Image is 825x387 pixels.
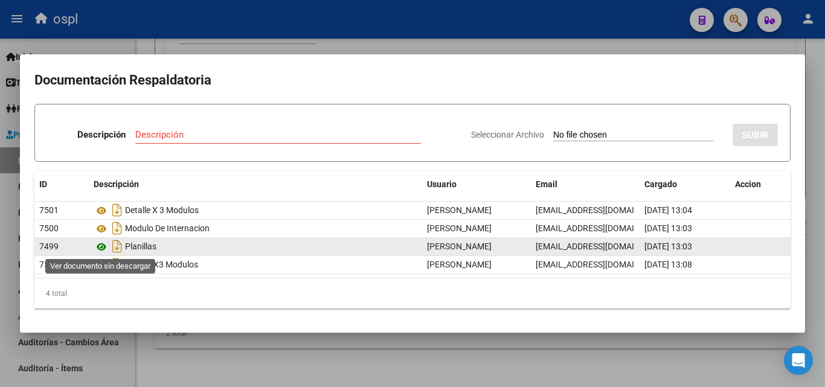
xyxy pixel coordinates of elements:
span: [EMAIL_ADDRESS][DOMAIN_NAME] [536,260,670,269]
span: 7502 [39,260,59,269]
datatable-header-cell: Accion [730,171,791,197]
span: Usuario [427,179,457,189]
span: Email [536,179,557,189]
span: 7500 [39,223,59,233]
div: Modulo De Internacion [94,219,417,238]
span: [EMAIL_ADDRESS][DOMAIN_NAME] [536,223,670,233]
div: Detalle X 3 Modulos [94,200,417,220]
span: Accion [735,179,761,189]
span: 7499 [39,241,59,251]
span: [DATE] 13:04 [644,205,692,215]
div: Open Intercom Messenger [784,346,813,375]
span: [EMAIL_ADDRESS][DOMAIN_NAME] [536,241,670,251]
i: Descargar documento [109,219,125,238]
h2: Documentación Respaldatoria [34,69,791,92]
div: 4 total [34,278,791,309]
i: Descargar documento [109,200,125,220]
span: [DATE] 13:03 [644,241,692,251]
span: SUBIR [742,130,768,141]
datatable-header-cell: Descripción [89,171,422,197]
i: Descargar documento [109,255,125,274]
span: 7501 [39,205,59,215]
span: [PERSON_NAME] [427,260,492,269]
span: Descripción [94,179,139,189]
span: [EMAIL_ADDRESS][DOMAIN_NAME] [536,205,670,215]
div: Planillas [94,237,417,256]
i: Descargar documento [109,237,125,256]
datatable-header-cell: Cargado [640,171,730,197]
button: SUBIR [733,124,778,146]
span: [DATE] 13:03 [644,223,692,233]
span: [PERSON_NAME] [427,241,492,251]
span: Seleccionar Archivo [471,130,544,139]
datatable-header-cell: Usuario [422,171,531,197]
span: [PERSON_NAME] [427,223,492,233]
span: ID [39,179,47,189]
span: Cargado [644,179,677,189]
datatable-header-cell: ID [34,171,89,197]
datatable-header-cell: Email [531,171,640,197]
span: [DATE] 13:08 [644,260,692,269]
p: Descripción [77,128,126,142]
div: Remito X3 Modulos [94,255,417,274]
span: [PERSON_NAME] [427,205,492,215]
